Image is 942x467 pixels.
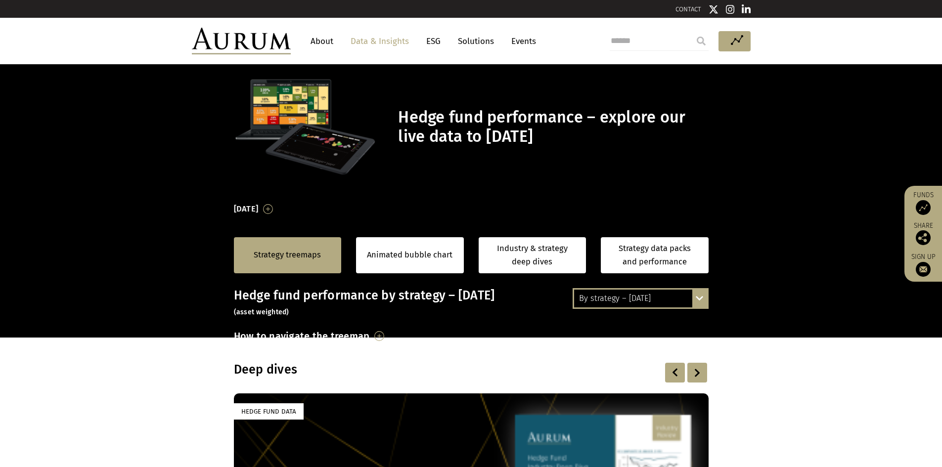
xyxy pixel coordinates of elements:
img: Share this post [916,230,931,245]
img: Instagram icon [726,4,735,14]
a: Strategy treemaps [254,249,321,261]
h3: [DATE] [234,202,259,216]
img: Linkedin icon [742,4,751,14]
h1: Hedge fund performance – explore our live data to [DATE] [398,108,706,146]
a: ESG [421,32,446,50]
a: About [306,32,338,50]
h3: Deep dives [234,362,581,377]
div: Share [909,222,937,245]
a: Industry & strategy deep dives [479,237,586,273]
img: Twitter icon [709,4,718,14]
a: Strategy data packs and performance [601,237,709,273]
h3: How to navigate the treemap [234,328,370,344]
small: (asset weighted) [234,308,289,316]
img: Aurum [192,28,291,54]
div: By strategy – [DATE] [574,290,707,307]
img: Access Funds [916,200,931,215]
a: Events [506,32,536,50]
a: Solutions [453,32,499,50]
div: Hedge Fund Data [234,403,304,420]
img: Sign up to our newsletter [916,262,931,277]
input: Submit [691,31,711,51]
a: CONTACT [675,5,701,13]
a: Funds [909,191,937,215]
a: Sign up [909,253,937,277]
a: Animated bubble chart [367,249,452,261]
h3: Hedge fund performance by strategy – [DATE] [234,288,709,318]
a: Data & Insights [346,32,414,50]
